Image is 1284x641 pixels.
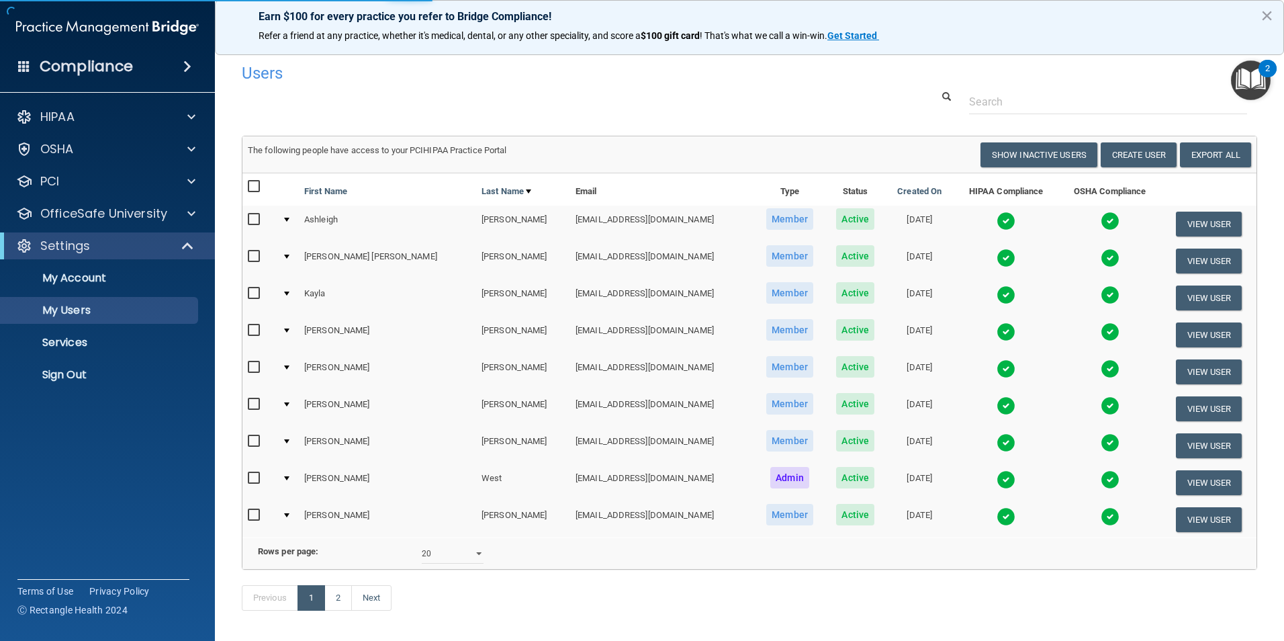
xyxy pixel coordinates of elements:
img: tick.e7d51cea.svg [1101,507,1119,526]
button: View User [1176,507,1242,532]
td: [PERSON_NAME] [476,427,570,464]
button: View User [1176,249,1242,273]
span: Member [766,356,813,378]
span: The following people have access to your PCIHIPAA Practice Portal [248,145,507,155]
a: Next [351,585,392,611]
span: Active [836,208,874,230]
span: Member [766,504,813,525]
p: HIPAA [40,109,75,125]
td: [DATE] [886,243,954,280]
a: 1 [297,585,325,611]
button: View User [1176,433,1242,458]
td: [DATE] [886,316,954,353]
td: [EMAIL_ADDRESS][DOMAIN_NAME] [570,464,754,501]
td: [DATE] [886,501,954,538]
img: tick.e7d51cea.svg [1101,359,1119,378]
img: tick.e7d51cea.svg [997,212,1015,230]
p: My Account [9,271,192,285]
p: PCI [40,173,59,189]
img: tick.e7d51cea.svg [1101,396,1119,415]
span: Active [836,319,874,341]
button: View User [1176,212,1242,237]
span: Member [766,393,813,415]
button: View User [1176,396,1242,421]
a: Get Started [827,30,879,41]
th: Email [570,173,754,206]
td: [PERSON_NAME] [299,390,476,427]
td: [PERSON_NAME] [476,206,570,243]
button: View User [1176,286,1242,310]
td: [EMAIL_ADDRESS][DOMAIN_NAME] [570,280,754,316]
a: OSHA [16,141,195,157]
span: Active [836,245,874,267]
td: [EMAIL_ADDRESS][DOMAIN_NAME] [570,390,754,427]
span: Member [766,282,813,304]
p: Settings [40,238,90,254]
strong: Get Started [827,30,877,41]
td: [PERSON_NAME] [PERSON_NAME] [299,243,476,280]
span: Member [766,245,813,267]
h4: Compliance [40,57,133,76]
span: Member [766,208,813,230]
th: Status [825,173,886,206]
p: OfficeSafe University [40,206,167,222]
a: HIPAA [16,109,195,125]
img: tick.e7d51cea.svg [1101,249,1119,267]
td: [PERSON_NAME] [476,243,570,280]
div: 2 [1265,69,1270,86]
td: Ashleigh [299,206,476,243]
td: [EMAIL_ADDRESS][DOMAIN_NAME] [570,353,754,390]
img: tick.e7d51cea.svg [997,359,1015,378]
a: 2 [324,585,352,611]
td: [DATE] [886,280,954,316]
p: Earn $100 for every practice you refer to Bridge Compliance! [259,10,1240,23]
td: [DATE] [886,390,954,427]
span: Active [836,430,874,452]
span: Member [766,430,813,452]
b: Rows per page: [258,546,318,556]
p: Services [9,336,192,349]
td: [DATE] [886,464,954,501]
span: Admin [770,467,809,488]
td: Kayla [299,280,476,316]
img: tick.e7d51cea.svg [1101,323,1119,341]
td: [DATE] [886,353,954,390]
span: Ⓒ Rectangle Health 2024 [17,603,128,617]
img: tick.e7d51cea.svg [1101,212,1119,230]
td: [PERSON_NAME] [299,353,476,390]
button: View User [1176,323,1242,347]
td: West [476,464,570,501]
span: Member [766,319,813,341]
span: Active [836,467,874,488]
th: HIPAA Compliance [954,173,1058,206]
a: Settings [16,238,195,254]
img: tick.e7d51cea.svg [1101,433,1119,452]
h4: Users [242,65,826,82]
td: [PERSON_NAME] [299,316,476,353]
a: Created On [897,183,942,200]
a: Previous [242,585,298,611]
p: OSHA [40,141,74,157]
th: OSHA Compliance [1058,173,1161,206]
button: View User [1176,359,1242,384]
img: tick.e7d51cea.svg [997,433,1015,452]
td: [PERSON_NAME] [299,501,476,538]
a: PCI [16,173,195,189]
img: tick.e7d51cea.svg [997,323,1015,341]
button: Create User [1101,142,1177,167]
a: Export All [1180,142,1251,167]
td: [PERSON_NAME] [299,427,476,464]
img: PMB logo [16,14,199,41]
p: Sign Out [9,368,192,382]
td: [EMAIL_ADDRESS][DOMAIN_NAME] [570,206,754,243]
td: [EMAIL_ADDRESS][DOMAIN_NAME] [570,316,754,353]
td: [DATE] [886,427,954,464]
span: Active [836,356,874,378]
td: [EMAIL_ADDRESS][DOMAIN_NAME] [570,501,754,538]
span: Active [836,282,874,304]
img: tick.e7d51cea.svg [997,396,1015,415]
span: Active [836,504,874,525]
a: First Name [304,183,347,200]
p: My Users [9,304,192,317]
td: [EMAIL_ADDRESS][DOMAIN_NAME] [570,243,754,280]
